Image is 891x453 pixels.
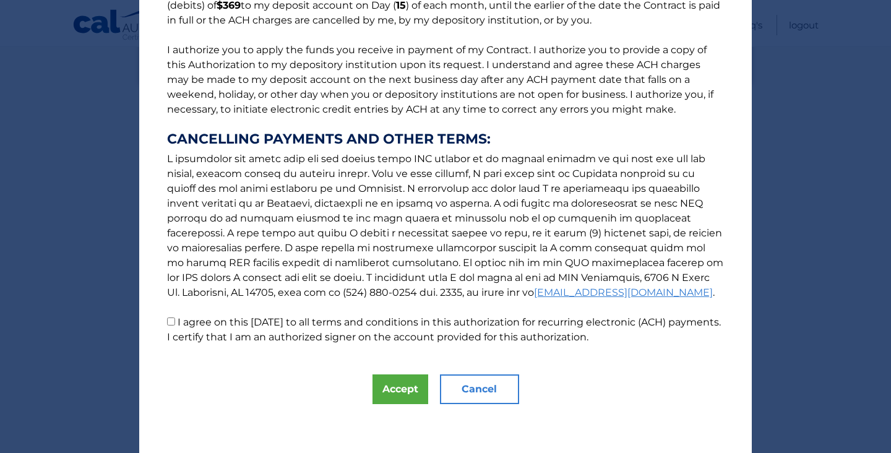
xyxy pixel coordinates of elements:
button: Accept [372,374,428,404]
strong: CANCELLING PAYMENTS AND OTHER TERMS: [167,132,724,147]
a: [EMAIL_ADDRESS][DOMAIN_NAME] [534,287,713,298]
button: Cancel [440,374,519,404]
label: I agree on this [DATE] to all terms and conditions in this authorization for recurring electronic... [167,316,721,343]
